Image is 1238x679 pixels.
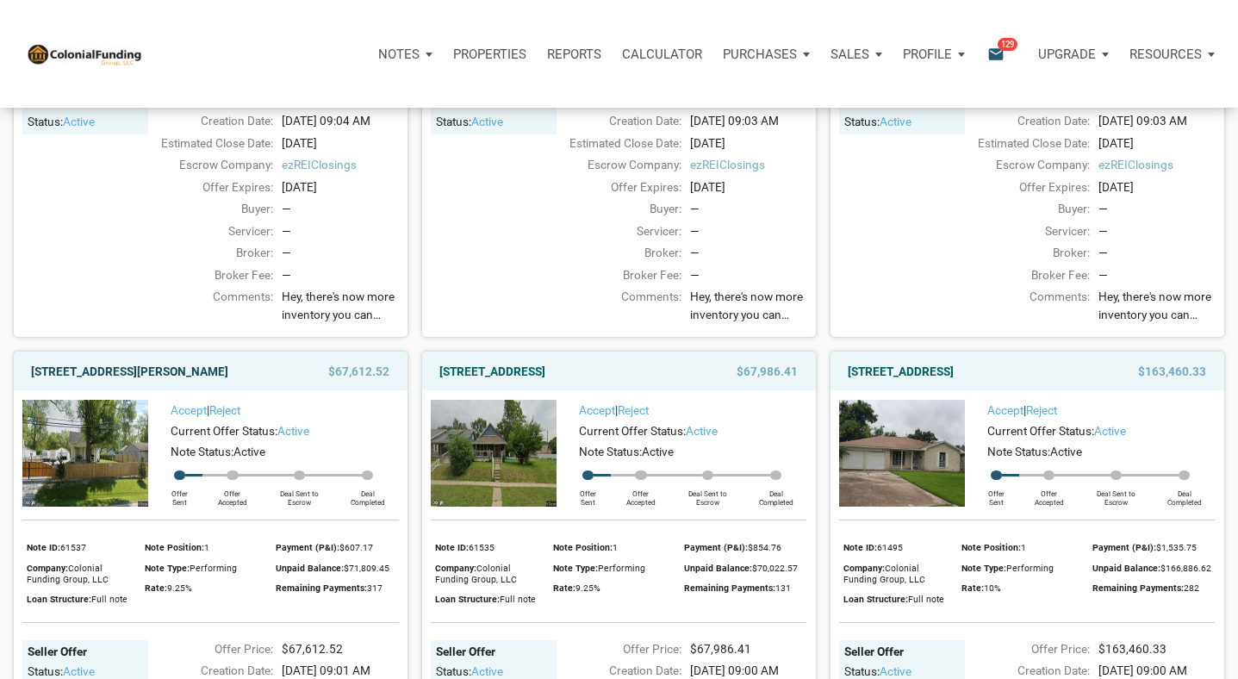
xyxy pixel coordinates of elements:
[140,640,273,657] div: Offer Price:
[839,400,964,507] img: 574465
[1092,582,1184,594] span: Remaining Payments:
[547,47,601,62] p: Reports
[548,266,681,283] div: Broker Fee:
[273,640,407,657] div: $67,612.52
[436,115,471,128] span: Status:
[1028,28,1119,80] button: Upgrade
[282,244,398,261] div: —
[273,178,407,196] div: [DATE]
[737,361,798,382] span: $67,986.41
[987,403,1057,417] span: |
[171,445,233,458] span: Note Status:
[548,244,681,261] div: Broker:
[282,156,398,173] span: ezREIClosings
[1092,542,1156,553] span: Payment (P&I):
[1038,47,1096,62] p: Upgrade
[91,594,128,605] span: Full note
[618,403,649,417] a: Reject
[974,480,1020,506] div: Offer Sent
[1006,563,1054,574] span: Performing
[723,47,797,62] p: Purchases
[28,115,63,128] span: Status:
[1119,28,1225,80] button: Resources
[328,361,389,382] span: $67,612.52
[273,134,407,152] div: [DATE]
[1090,112,1223,129] div: [DATE] 09:03 AM
[63,115,95,128] span: active
[140,266,273,283] div: Broker Fee:
[553,542,613,553] span: Note Position:
[145,542,204,553] span: Note Position:
[1098,268,1108,282] span: —
[26,42,142,66] img: NoteUnlimited
[987,445,1050,458] span: Note Status:
[1021,542,1026,553] span: 1
[1129,47,1202,62] p: Resources
[276,582,367,594] span: Remaining Payments:
[145,582,167,594] span: Rate:
[548,640,681,657] div: Offer Price:
[844,645,961,660] div: Seller Offer
[848,361,954,382] a: [STREET_ADDRESS]
[469,542,495,553] span: 61535
[987,424,1094,438] span: Current Offer Status:
[579,403,615,417] a: Accept
[204,542,209,553] span: 1
[548,112,681,129] div: Creation Date:
[435,594,500,605] span: Loan Structure:
[1050,445,1082,458] span: Active
[565,480,612,506] div: Offer Sent
[27,542,60,553] span: Note ID:
[276,563,344,574] span: Unpaid Balance:
[140,178,273,196] div: Offer Expires:
[548,156,681,173] div: Escrow Company:
[276,542,339,553] span: Payment (P&I):
[712,28,820,80] a: Purchases
[171,403,240,417] span: |
[844,115,880,128] span: Status:
[681,640,815,657] div: $67,986.41
[27,563,109,585] span: Colonial Funding Group, LLC
[984,582,1001,594] span: 10%
[880,664,911,678] span: active
[27,563,68,574] span: Company:
[575,582,600,594] span: 9.25%
[579,424,686,438] span: Current Offer Status:
[28,664,63,678] span: Status:
[579,403,649,417] span: |
[1098,156,1215,173] span: ezREIClosings
[611,480,670,506] div: Offer Accepted
[690,288,806,323] span: Hey, there's now more inventory you can check out, with something for pretty much any investing s...
[436,645,552,660] div: Seller Offer
[431,400,556,507] img: 576549
[956,244,1090,261] div: Broker:
[877,542,903,553] span: 61495
[548,222,681,240] div: Servicer:
[1098,244,1215,261] div: —
[140,156,273,173] div: Escrow Company:
[140,200,273,217] div: Buyer:
[686,424,718,438] span: active
[831,47,869,62] p: Sales
[500,594,536,605] span: Full note
[1098,288,1215,323] span: Hey, there's now more inventory you can check out, with something for pretty much any investing s...
[471,115,503,128] span: active
[548,288,681,327] div: Comments:
[974,28,1028,80] button: email129
[157,480,203,506] div: Offer Sent
[986,44,1006,64] i: email
[622,47,702,62] p: Calculator
[961,563,1006,574] span: Note Type:
[961,582,984,594] span: Rate:
[690,156,806,173] span: ezREIClosings
[453,47,526,62] p: Properties
[843,563,925,585] span: Colonial Funding Group, LLC
[282,200,398,217] div: —
[28,645,144,660] div: Seller Offer
[893,28,975,80] a: Profile
[1090,640,1223,657] div: $163,460.33
[670,480,744,506] div: Deal Sent to Escrow
[1094,424,1126,438] span: active
[775,582,791,594] span: 131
